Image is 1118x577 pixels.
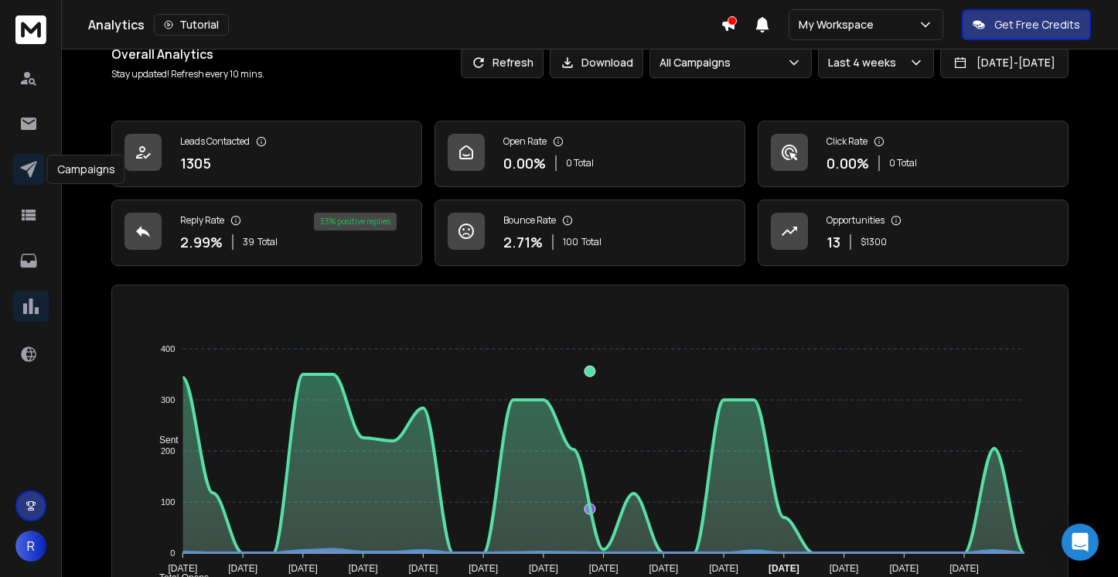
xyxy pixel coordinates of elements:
tspan: [DATE] [409,563,438,574]
tspan: [DATE] [949,563,979,574]
tspan: [DATE] [288,563,318,574]
button: R [15,531,46,562]
p: Last 4 weeks [828,55,902,70]
button: Get Free Credits [962,9,1091,40]
button: Download [550,47,643,78]
tspan: [DATE] [589,563,619,574]
p: 2.99 % [180,231,223,253]
tspan: [DATE] [169,563,198,574]
p: 0 Total [889,157,917,169]
span: Total [581,236,602,248]
tspan: [DATE] [529,563,558,574]
tspan: 200 [161,446,175,456]
tspan: 400 [161,344,175,353]
p: Refresh [493,55,533,70]
tspan: [DATE] [649,563,679,574]
p: Download [581,55,633,70]
p: Click Rate [827,135,867,148]
button: Refresh [461,47,544,78]
a: Bounce Rate2.71%100Total [435,200,745,266]
tspan: [DATE] [469,563,498,574]
p: Stay updated! Refresh every 10 mins. [111,68,264,80]
tspan: 300 [161,395,175,405]
h1: Overall Analytics [111,45,264,63]
p: 2.71 % [503,231,543,253]
tspan: [DATE] [830,563,859,574]
p: Open Rate [503,135,547,148]
p: Leads Contacted [180,135,250,148]
p: All Campaigns [660,55,737,70]
p: My Workspace [799,17,880,32]
p: 13 [827,231,840,253]
p: 0 Total [566,157,594,169]
a: Opportunities13$1300 [758,200,1069,266]
p: Bounce Rate [503,214,556,227]
button: Tutorial [154,14,229,36]
p: Get Free Credits [994,17,1080,32]
span: 39 [243,236,254,248]
a: Click Rate0.00%0 Total [758,121,1069,187]
div: Campaigns [47,155,125,184]
div: Analytics [88,14,721,36]
a: Open Rate0.00%0 Total [435,121,745,187]
p: $ 1300 [861,236,887,248]
p: 0.00 % [503,152,546,174]
tspan: [DATE] [890,563,919,574]
p: 0.00 % [827,152,869,174]
tspan: 0 [170,548,175,558]
tspan: [DATE] [228,563,257,574]
tspan: [DATE] [709,563,738,574]
div: 33 % positive replies [314,213,397,230]
a: Reply Rate2.99%39Total33% positive replies [111,200,422,266]
button: [DATE]-[DATE] [940,47,1069,78]
tspan: [DATE] [769,563,799,574]
span: Sent [148,435,179,446]
div: Open Intercom Messenger [1062,524,1099,561]
a: Leads Contacted1305 [111,121,422,187]
span: Total [257,236,278,248]
p: Reply Rate [180,214,224,227]
span: 100 [563,236,578,248]
tspan: [DATE] [349,563,378,574]
p: Opportunities [827,214,885,227]
tspan: 100 [161,497,175,507]
p: 1305 [180,152,211,174]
